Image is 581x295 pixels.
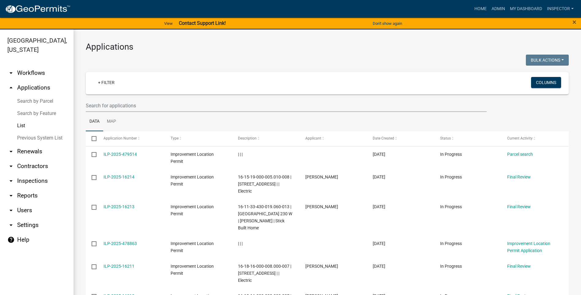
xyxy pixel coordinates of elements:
i: arrow_drop_down [7,148,15,155]
span: | | | [238,152,243,157]
datatable-header-cell: Date Created [367,131,434,146]
span: Improvement Location Permit [171,264,214,276]
button: Don't show again [370,18,405,29]
i: arrow_drop_down [7,207,15,214]
span: Sarah Eckert [305,174,338,179]
datatable-header-cell: Type [165,131,232,146]
a: ILP-2025-478863 [104,241,137,246]
datatable-header-cell: Select [86,131,97,146]
span: 16-15-19-000-005.010-008 | 1083 E CO RD 820 S | | Electric [238,174,291,193]
strong: Contact Support Link! [179,20,226,26]
datatable-header-cell: Description [232,131,300,146]
span: Improvement Location Permit [171,204,214,216]
a: Final Review [507,264,531,269]
i: arrow_drop_down [7,192,15,199]
span: | | | [238,241,243,246]
span: 16-18-16-000-008.000-007 | 8110 W CO RD 1400 S | | Electric [238,264,291,283]
a: Final Review [507,174,531,179]
span: Current Activity [507,136,533,140]
span: 09/16/2025 [373,152,385,157]
span: Sarah Eckert [305,264,338,269]
a: Admin [489,3,507,15]
span: 09/16/2025 [373,204,385,209]
span: 09/15/2025 [373,241,385,246]
a: ILP-2025-16213 [104,204,134,209]
span: In Progress [440,204,462,209]
a: View [162,18,175,29]
a: Inspector [545,3,576,15]
i: arrow_drop_down [7,69,15,77]
button: Columns [531,77,561,88]
span: Improvement Location Permit [171,174,214,186]
span: In Progress [440,174,462,179]
a: Improvement Location Permit Application [507,241,550,253]
a: ILP-2025-16211 [104,264,134,269]
i: arrow_drop_down [7,221,15,229]
span: Date Created [373,136,394,140]
i: help [7,236,15,243]
a: My Dashboard [507,3,545,15]
span: In Progress [440,152,462,157]
button: Bulk Actions [526,55,569,66]
a: Map [103,112,120,132]
span: Type [171,136,179,140]
span: In Progress [440,264,462,269]
i: arrow_drop_up [7,84,15,91]
h3: Applications [86,42,569,52]
span: 16-11-33-430-019.060-013 | S CO RD 230 W | Jan Roberson | Stick Built Home [238,204,292,230]
datatable-header-cell: Status [434,131,501,146]
span: Improvement Location Permit [171,152,214,164]
span: 09/15/2025 [373,264,385,269]
input: Search for applications [86,99,487,112]
i: arrow_drop_down [7,163,15,170]
a: Data [86,112,103,132]
a: Parcel search [507,152,533,157]
span: × [572,18,576,26]
a: ILP-2025-479514 [104,152,137,157]
span: Applicant [305,136,321,140]
span: 09/16/2025 [373,174,385,179]
span: Description [238,136,257,140]
a: Home [472,3,489,15]
span: In Progress [440,241,462,246]
span: Application Number [104,136,137,140]
datatable-header-cell: Applicant [300,131,367,146]
datatable-header-cell: Current Activity [501,131,569,146]
span: Status [440,136,451,140]
datatable-header-cell: Application Number [97,131,165,146]
button: Close [572,18,576,26]
a: ILP-2025-16214 [104,174,134,179]
a: + Filter [93,77,119,88]
span: Improvement Location Permit [171,241,214,253]
span: Debbie Martin [305,204,338,209]
a: Final Review [507,204,531,209]
i: arrow_drop_down [7,177,15,185]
